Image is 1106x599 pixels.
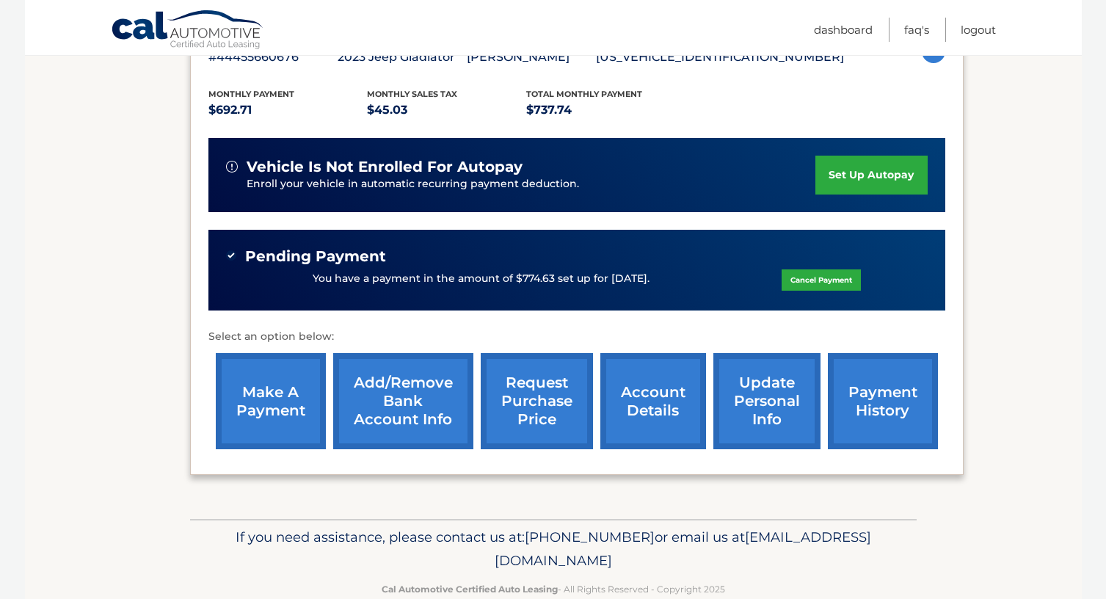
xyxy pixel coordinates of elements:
span: [PHONE_NUMBER] [525,529,655,545]
p: [PERSON_NAME] [467,47,596,68]
a: FAQ's [904,18,929,42]
a: Logout [961,18,996,42]
p: [US_VEHICLE_IDENTIFICATION_NUMBER] [596,47,844,68]
span: [EMAIL_ADDRESS][DOMAIN_NAME] [495,529,871,569]
a: Cancel Payment [782,269,861,291]
p: Enroll your vehicle in automatic recurring payment deduction. [247,176,816,192]
span: Monthly Payment [208,89,294,99]
span: Pending Payment [245,247,386,266]
a: Add/Remove bank account info [333,353,473,449]
a: request purchase price [481,353,593,449]
a: make a payment [216,353,326,449]
strong: Cal Automotive Certified Auto Leasing [382,584,558,595]
span: Total Monthly Payment [526,89,642,99]
p: Select an option below: [208,328,945,346]
img: alert-white.svg [226,161,238,173]
p: $692.71 [208,100,368,120]
p: #44455660676 [208,47,338,68]
span: Monthly sales Tax [367,89,457,99]
a: account details [600,353,706,449]
p: 2023 Jeep Gladiator [338,47,467,68]
a: update personal info [713,353,821,449]
a: Cal Automotive [111,10,265,52]
p: $737.74 [526,100,685,120]
img: check-green.svg [226,250,236,261]
p: - All Rights Reserved - Copyright 2025 [200,581,907,597]
a: set up autopay [815,156,927,195]
p: You have a payment in the amount of $774.63 set up for [DATE]. [313,271,650,287]
p: $45.03 [367,100,526,120]
span: vehicle is not enrolled for autopay [247,158,523,176]
a: Dashboard [814,18,873,42]
a: payment history [828,353,938,449]
p: If you need assistance, please contact us at: or email us at [200,526,907,573]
